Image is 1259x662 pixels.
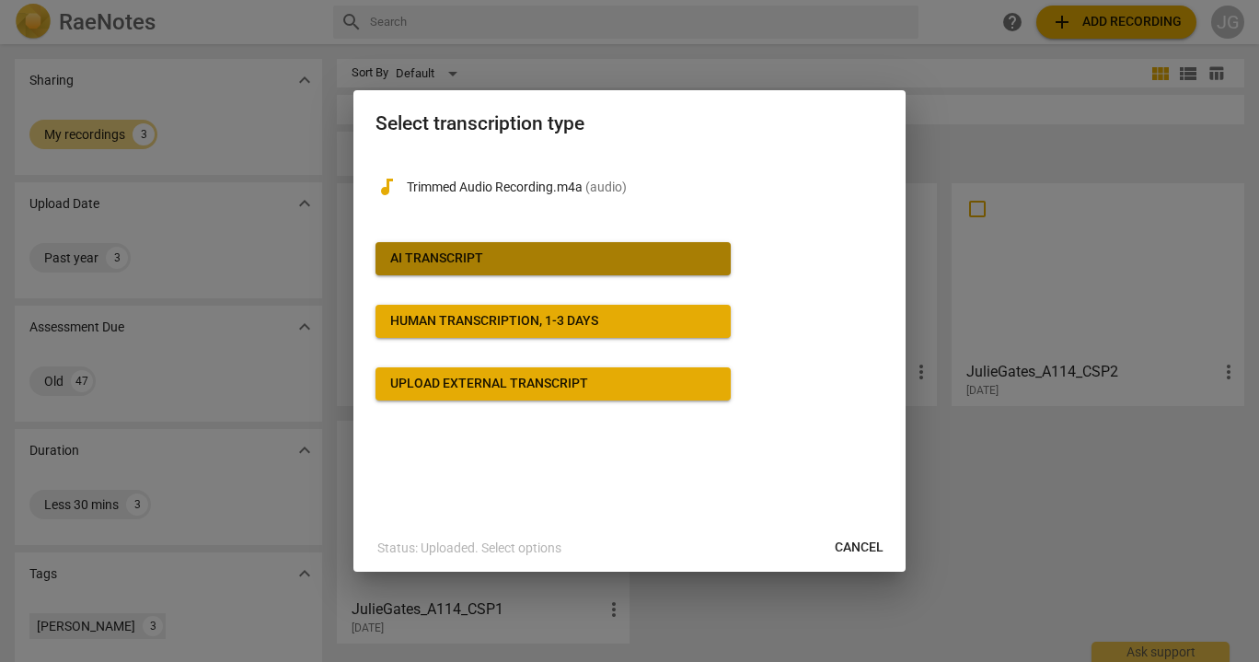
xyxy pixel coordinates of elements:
div: Upload external transcript [390,375,588,393]
button: Upload external transcript [375,367,731,401]
button: AI Transcript [375,242,731,275]
h2: Select transcription type [375,112,884,135]
span: Cancel [835,539,884,557]
p: Trimmed Audio Recording.m4a(audio) [407,178,884,197]
span: audiotrack [375,176,398,198]
div: Human transcription, 1-3 days [390,312,598,331]
button: Human transcription, 1-3 days [375,305,731,338]
div: AI Transcript [390,250,483,268]
p: Status: Uploaded. Select options [377,539,561,558]
button: Cancel [820,531,898,564]
span: ( audio ) [585,180,627,194]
